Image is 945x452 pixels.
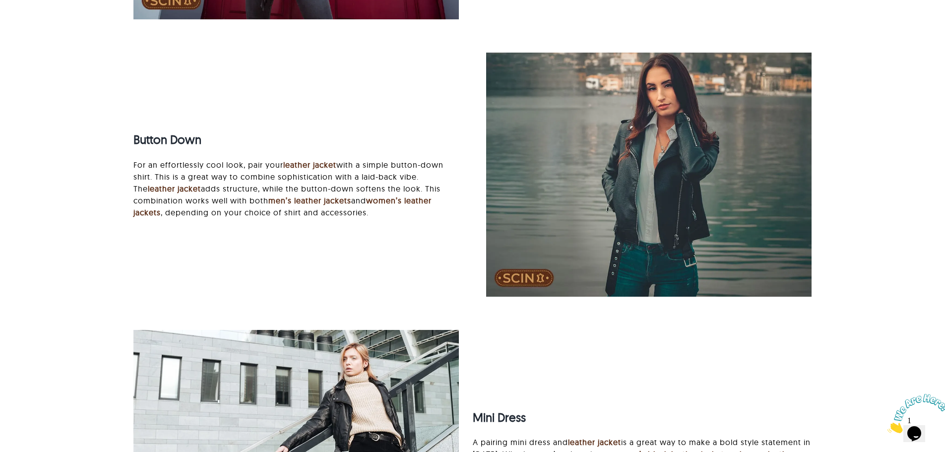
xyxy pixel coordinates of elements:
a: leather jacket [148,184,201,194]
p: For an effortlessly cool look, pair your with a simple button-down shirt. This is a great way to ... [133,159,459,218]
span: 1 [4,4,8,12]
a: leather jacket [568,437,621,447]
img: Chat attention grabber [4,4,65,43]
a: men’s leather jackets [268,195,351,205]
a: leather jacket [283,160,336,170]
iframe: chat widget [883,390,945,437]
img: button down [486,53,812,297]
strong: Mini Dress [473,410,526,425]
strong: Button Down [133,132,201,147]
